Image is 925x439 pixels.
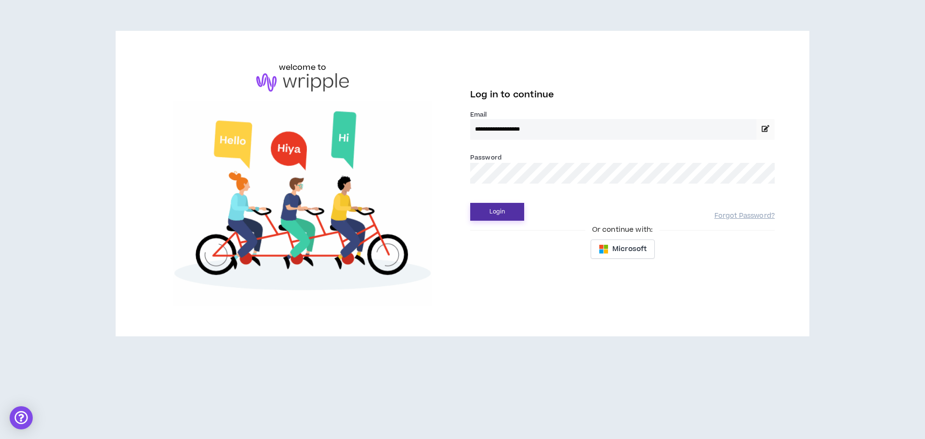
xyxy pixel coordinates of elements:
[256,73,349,92] img: logo-brand.png
[279,62,327,73] h6: welcome to
[585,225,660,235] span: Or continue with:
[470,153,502,162] label: Password
[150,101,455,306] img: Welcome to Wripple
[470,89,554,101] span: Log in to continue
[470,203,524,221] button: Login
[591,239,655,259] button: Microsoft
[714,212,775,221] a: Forgot Password?
[10,406,33,429] div: Open Intercom Messenger
[470,110,775,119] label: Email
[612,244,647,254] span: Microsoft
